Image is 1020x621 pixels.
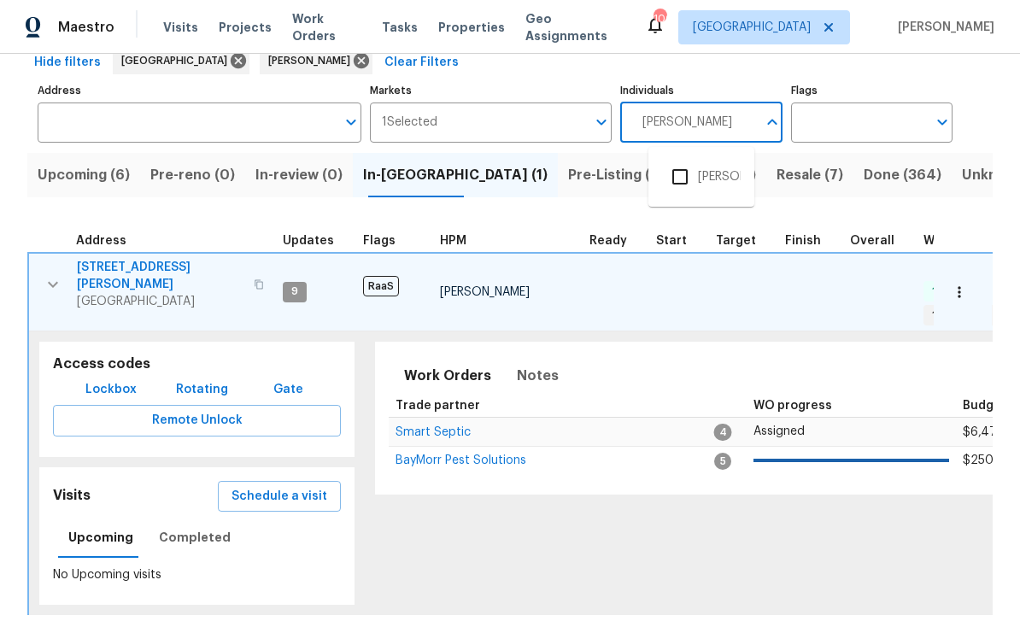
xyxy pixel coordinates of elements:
[891,19,994,36] span: [PERSON_NAME]
[159,527,231,548] span: Completed
[925,284,972,299] span: 1 Done
[219,19,272,36] span: Projects
[370,85,613,96] label: Markets
[656,235,702,247] div: Actual renovation start date
[864,163,941,187] span: Done (364)
[589,235,642,247] div: Earliest renovation start date (first business day after COE or Checkout)
[76,235,126,247] span: Address
[218,481,341,513] button: Schedule a visit
[378,47,466,79] button: Clear Filters
[654,10,665,27] div: 106
[255,163,343,187] span: In-review (0)
[176,379,228,401] span: Rotating
[662,159,741,195] li: [PERSON_NAME]
[261,374,315,406] button: Gate
[923,235,1017,247] span: WO Completion
[404,364,491,388] span: Work Orders
[363,276,399,296] span: RaaS
[930,110,954,134] button: Open
[268,52,357,69] span: [PERSON_NAME]
[396,427,471,437] a: Smart Septic
[785,235,836,247] div: Projected renovation finish date
[121,52,234,69] span: [GEOGRAPHIC_DATA]
[850,235,894,247] span: Overall
[38,85,361,96] label: Address
[53,566,341,584] p: No Upcoming visits
[284,284,305,299] span: 9
[363,235,396,247] span: Flags
[260,47,372,74] div: [PERSON_NAME]
[791,85,953,96] label: Flags
[850,235,910,247] div: Days past target finish date
[77,293,243,310] span: [GEOGRAPHIC_DATA]
[440,286,530,298] span: [PERSON_NAME]
[53,487,91,505] h5: Visits
[53,355,341,373] h5: Access codes
[714,424,732,441] span: 4
[77,259,243,293] span: [STREET_ADDRESS][PERSON_NAME]
[568,163,665,187] span: Pre-Listing (0)
[716,235,771,247] div: Target renovation project end date
[396,400,480,412] span: Trade partner
[753,400,832,412] span: WO progress
[632,103,756,143] input: Search ...
[169,374,235,406] button: Rotating
[785,235,821,247] span: Finish
[716,235,756,247] span: Target
[714,453,731,470] span: 5
[753,423,949,441] p: Assigned
[150,163,235,187] span: Pre-reno (0)
[925,308,997,323] span: 1 Accepted
[384,52,459,73] span: Clear Filters
[53,405,341,436] button: Remote Unlock
[963,454,1011,466] span: $250.00
[693,19,811,36] span: [GEOGRAPHIC_DATA]
[292,10,361,44] span: Work Orders
[777,163,843,187] span: Resale (7)
[58,19,114,36] span: Maestro
[438,19,505,36] span: Properties
[27,47,108,79] button: Hide filters
[382,21,418,33] span: Tasks
[620,85,782,96] label: Individuals
[440,235,466,247] span: HPM
[163,19,198,36] span: Visits
[517,364,559,388] span: Notes
[382,115,437,130] span: 1 Selected
[656,235,687,247] span: Start
[363,163,548,187] span: In-[GEOGRAPHIC_DATA] (1)
[589,235,627,247] span: Ready
[68,527,133,548] span: Upcoming
[85,379,137,401] span: Lockbox
[113,47,249,74] div: [GEOGRAPHIC_DATA]
[34,52,101,73] span: Hide filters
[232,486,327,507] span: Schedule a visit
[396,454,526,466] span: BayMorr Pest Solutions
[67,410,327,431] span: Remote Unlock
[38,163,130,187] span: Upcoming (6)
[339,110,363,134] button: Open
[283,235,334,247] span: Updates
[589,110,613,134] button: Open
[396,426,471,438] span: Smart Septic
[760,110,784,134] button: Close
[267,379,308,401] span: Gate
[79,374,144,406] button: Lockbox
[525,10,624,44] span: Geo Assignments
[396,455,526,466] a: BayMorr Pest Solutions
[963,400,1006,412] span: Budget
